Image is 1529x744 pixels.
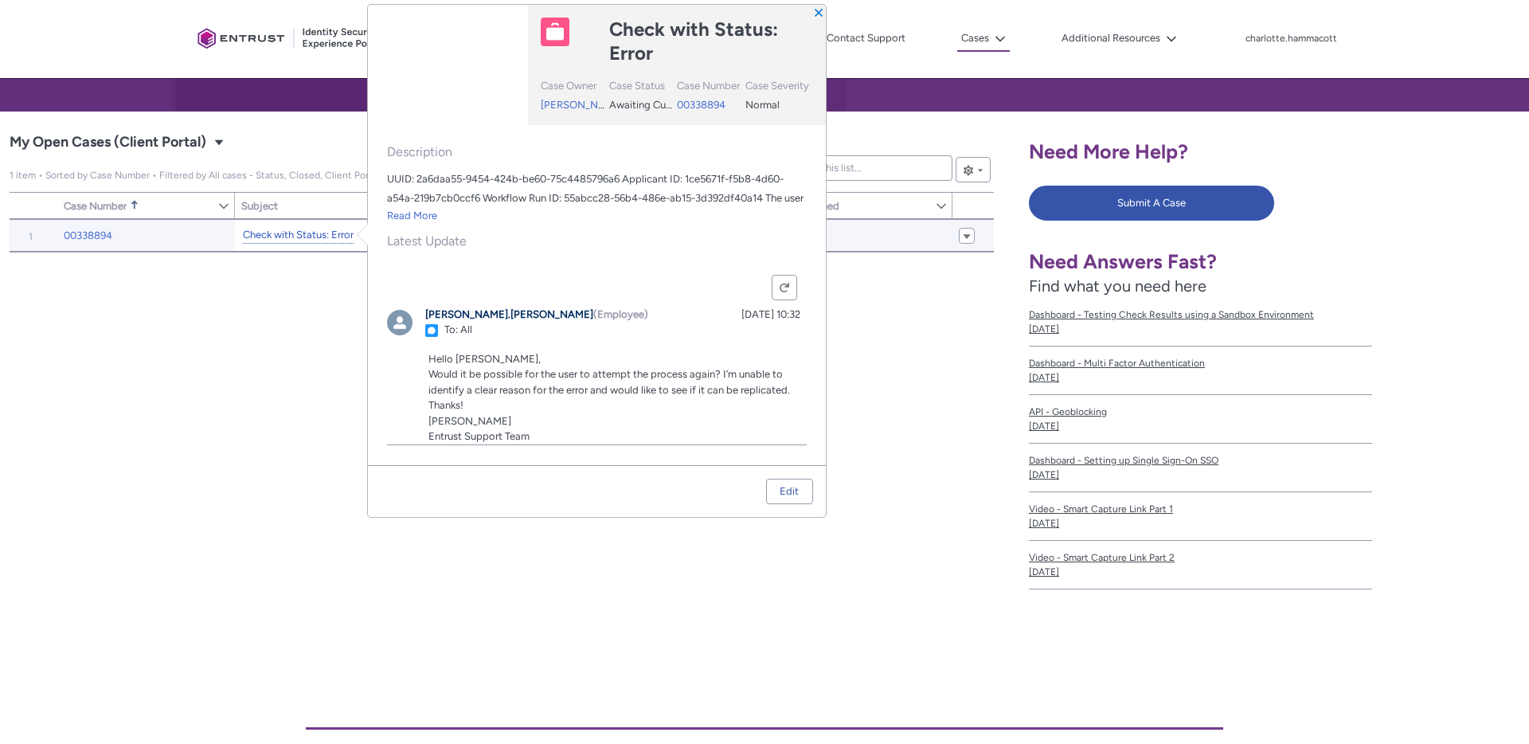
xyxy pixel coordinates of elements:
[1029,372,1059,383] lightning-formatted-date-time: [DATE]
[772,275,797,300] button: Refresh this feed
[1029,276,1206,296] span: Find what you need here
[387,233,807,249] span: Latest Update
[956,157,991,182] button: List View Controls
[428,353,541,365] span: Hello [PERSON_NAME],
[761,155,952,181] input: Search this list...
[1245,33,1337,45] p: charlotte.hammacott
[677,99,725,111] a: 00338894
[1029,356,1372,370] span: Dashboard - Multi Factor Authentication
[593,308,648,320] span: (Employee)
[541,99,709,111] a: [PERSON_NAME].[PERSON_NAME]
[813,6,824,18] button: Close
[1058,26,1181,50] button: Additional Resources
[609,99,746,111] span: Awaiting Customer Feedback
[1029,421,1059,432] lightning-formatted-date-time: [DATE]
[387,144,807,160] span: Description
[541,18,569,46] img: Case
[1029,323,1059,335] lightning-formatted-date-time: [DATE]
[209,132,229,151] button: Select a List View: Cases
[387,321,425,333] a: tobias.klingelhoefer ()
[767,480,811,503] a: Edit
[1029,186,1274,221] button: Submit A Case
[428,430,530,442] span: Entrust Support Team
[64,200,127,212] span: Case Number
[368,5,826,125] header: Highlights panel header
[741,308,800,320] a: [DATE] 10:32
[64,228,112,244] a: 00338894
[428,368,790,396] span: Would it be possible for the user to attempt the process again? I’m unable to identify a clear re...
[1029,249,1372,274] h1: Need Answers Fast?
[677,78,741,97] div: Case Number
[428,415,511,427] span: [PERSON_NAME]
[387,310,413,335] img: tobias.klingelhoefer ()
[541,78,605,97] div: Case Owner
[1029,469,1059,480] lightning-formatted-date-time: [DATE]
[10,117,994,672] div: My Open Cases (Client Portal)|Cases|List View
[10,130,206,155] span: My Open Cases (Client Portal)
[1029,502,1372,516] span: Video - Smart Capture Link Part 1
[387,268,807,446] div: Feed
[745,99,780,111] span: Normal
[10,219,994,253] table: My Open Cases (Client Portal)
[609,78,674,97] div: Case Status
[1029,566,1059,578] lightning-formatted-date-time: [DATE]
[425,308,593,320] a: [PERSON_NAME].[PERSON_NAME]
[1245,29,1338,45] button: User Profile charlotte.hammacott
[957,26,1010,52] button: Cases
[387,170,807,208] div: UUID: 2a6daa55-9454-424b-be60-75c4485796a6 Applicant ID: 1ce5671f-f5b8-4d60-a54a-219b7cb0ccf6 Wor...
[387,209,437,221] a: Read More
[609,18,778,65] lightning-formatted-text: Check with Status: Error
[745,78,810,97] div: Case Severity
[1029,518,1059,529] lightning-formatted-date-time: [DATE]
[1029,405,1372,419] span: API - Geoblocking
[780,480,799,503] div: Edit
[444,323,472,335] span: To: All
[428,399,463,411] span: Thanks!
[10,170,443,181] span: My Open Cases (Client Portal)
[1029,453,1372,468] span: Dashboard - Setting up Single Sign-On SSO
[1029,550,1372,565] span: Video - Smart Capture Link Part 2
[823,26,909,50] a: Contact Support
[243,227,354,244] a: Check with Status: Error
[1029,139,1188,163] span: Need More Help?
[1029,307,1372,322] span: Dashboard - Testing Check Results using a Sandbox Environment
